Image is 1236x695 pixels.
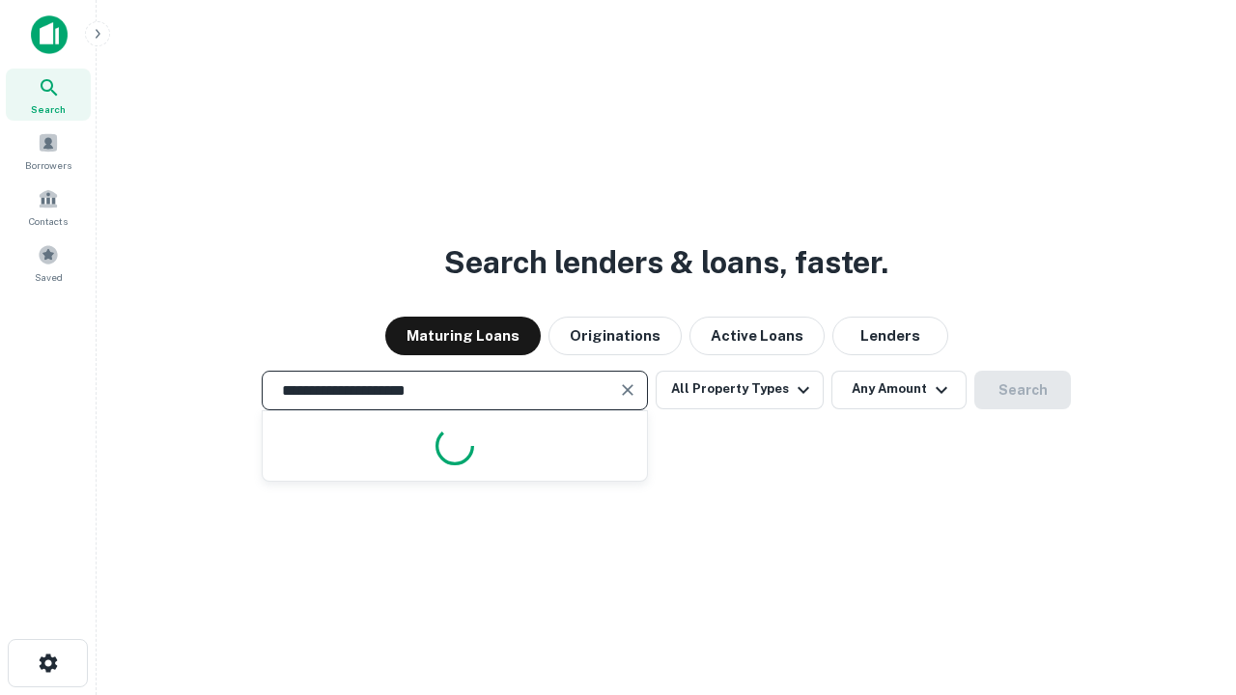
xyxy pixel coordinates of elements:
[31,15,68,54] img: capitalize-icon.png
[1139,541,1236,633] iframe: Chat Widget
[444,239,888,286] h3: Search lenders & loans, faster.
[656,371,824,409] button: All Property Types
[31,101,66,117] span: Search
[25,157,71,173] span: Borrowers
[29,213,68,229] span: Contacts
[831,371,967,409] button: Any Amount
[6,125,91,177] a: Borrowers
[385,317,541,355] button: Maturing Loans
[6,236,91,289] a: Saved
[35,269,63,285] span: Saved
[614,376,641,403] button: Clear
[548,317,682,355] button: Originations
[6,69,91,121] a: Search
[832,317,948,355] button: Lenders
[6,181,91,233] a: Contacts
[689,317,825,355] button: Active Loans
